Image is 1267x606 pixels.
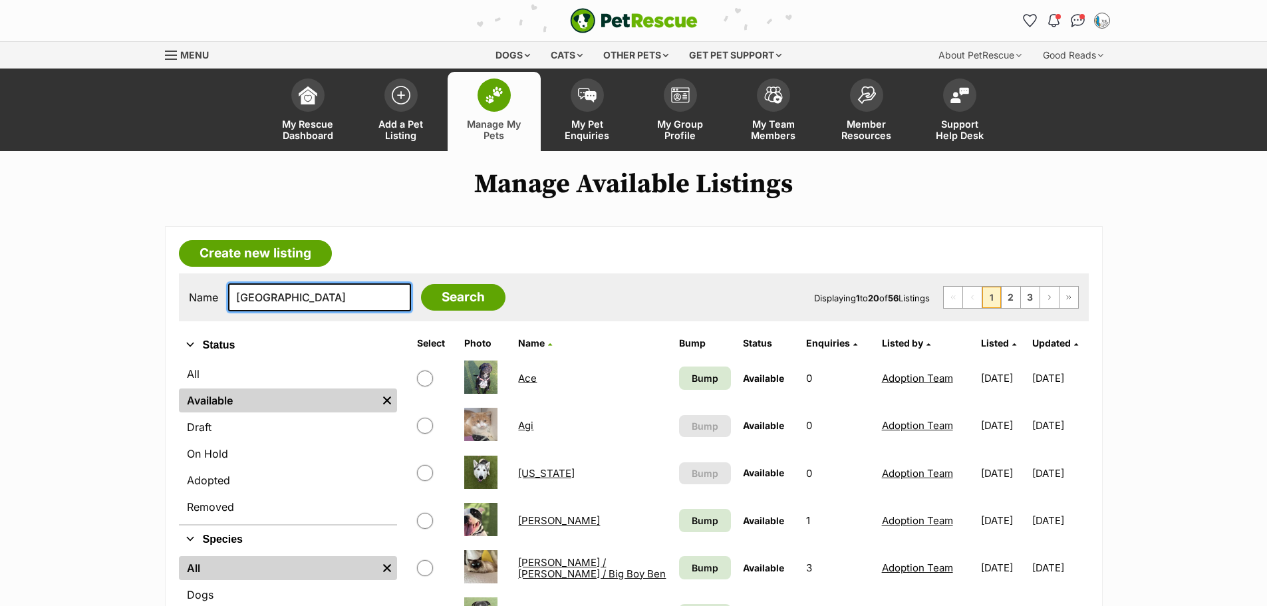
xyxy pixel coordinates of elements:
span: translation missing: en.admin.listings.index.attributes.enquiries [806,337,850,349]
a: Draft [179,415,397,439]
button: Species [179,531,397,548]
a: Ace [518,372,537,384]
td: [DATE] [1032,450,1087,496]
td: [DATE] [976,402,1031,448]
a: Menu [165,42,218,66]
a: PetRescue [570,8,698,33]
span: Displaying to of Listings [814,293,930,303]
img: dashboard-icon-eb2f2d2d3e046f16d808141f083e7271f6b2e854fb5c12c21221c1fb7104beca.svg [299,86,317,104]
img: manage-my-pets-icon-02211641906a0b7f246fdf0571729dbe1e7629f14944591b6c1af311fb30b64b.svg [485,86,503,104]
td: [DATE] [976,498,1031,543]
img: member-resources-icon-8e73f808a243e03378d46382f2149f9095a855e16c252ad45f914b54edf8863c.svg [857,86,876,104]
strong: 1 [856,293,860,303]
td: [DATE] [976,355,1031,401]
a: Adoption Team [882,561,953,574]
a: Listed by [882,337,930,349]
a: My Pet Enquiries [541,72,634,151]
td: [DATE] [976,545,1031,591]
td: 3 [801,545,875,591]
a: Bump [679,509,730,532]
img: help-desk-icon-fdf02630f3aa405de69fd3d07c3f3aa587a6932b1a1747fa1d2bba05be0121f9.svg [950,87,969,103]
a: Available [179,388,377,412]
img: Adoptions Ambassador Coordinator profile pic [1095,14,1109,27]
td: [DATE] [976,450,1031,496]
div: Status [179,359,397,524]
span: Listed by [882,337,923,349]
a: Updated [1032,337,1078,349]
span: Available [743,420,784,431]
div: Get pet support [680,42,791,69]
span: My Pet Enquiries [557,118,617,141]
span: My Rescue Dashboard [278,118,338,141]
a: Manage My Pets [448,72,541,151]
a: Removed [179,495,397,519]
a: Adoption Team [882,514,953,527]
th: Select [412,333,458,354]
span: Member Resources [837,118,897,141]
div: Good Reads [1034,42,1113,69]
strong: 20 [868,293,879,303]
span: Page 1 [982,287,1001,308]
span: First page [944,287,962,308]
a: Name [518,337,552,349]
a: My Team Members [727,72,820,151]
span: Available [743,515,784,526]
a: On Hold [179,442,397,466]
a: Page 2 [1002,287,1020,308]
img: logo-e224e6f780fb5917bec1dbf3a21bbac754714ae5b6737aabdf751b685950b380.svg [570,8,698,33]
span: Listed [981,337,1009,349]
button: Bump [679,415,730,437]
span: Add a Pet Listing [371,118,431,141]
img: pet-enquiries-icon-7e3ad2cf08bfb03b45e93fb7055b45f3efa6380592205ae92323e6603595dc1f.svg [578,88,597,102]
a: Conversations [1067,10,1089,31]
span: Menu [180,49,209,61]
a: Support Help Desk [913,72,1006,151]
td: [DATE] [1032,402,1087,448]
strong: 56 [888,293,899,303]
span: Bump [692,466,718,480]
button: Status [179,337,397,354]
a: Listed [981,337,1016,349]
a: Last page [1059,287,1078,308]
img: chat-41dd97257d64d25036548639549fe6c8038ab92f7586957e7f3b1b290dea8141.svg [1071,14,1085,27]
td: [DATE] [1032,498,1087,543]
a: Create new listing [179,240,332,267]
a: Remove filter [377,556,397,580]
th: Bump [674,333,736,354]
a: Adopted [179,468,397,492]
button: Bump [679,462,730,484]
a: Agi [518,419,533,432]
span: My Group Profile [650,118,710,141]
a: Bump [679,367,730,390]
a: Adoption Team [882,467,953,480]
label: Name [189,291,218,303]
a: All [179,556,377,580]
a: Remove filter [377,388,397,412]
a: Adoption Team [882,419,953,432]
img: team-members-icon-5396bd8760b3fe7c0b43da4ab00e1e3bb1a5d9ba89233759b79545d2d3fc5d0d.svg [764,86,783,104]
a: Member Resources [820,72,913,151]
a: Favourites [1020,10,1041,31]
span: Updated [1032,337,1071,349]
input: Search [421,284,505,311]
a: My Group Profile [634,72,727,151]
td: 0 [801,450,875,496]
span: Available [743,373,784,384]
img: add-pet-listing-icon-0afa8454b4691262ce3f59096e99ab1cd57d4a30225e0717b998d2c9b9846f56.svg [392,86,410,104]
a: Add a Pet Listing [354,72,448,151]
span: Available [743,467,784,478]
a: Adoption Team [882,372,953,384]
td: 0 [801,355,875,401]
span: Bump [692,514,718,528]
a: Bump [679,556,730,579]
img: group-profile-icon-3fa3cf56718a62981997c0bc7e787c4b2cf8bcc04b72c1350f741eb67cf2f40e.svg [671,87,690,103]
span: My Team Members [744,118,803,141]
span: Name [518,337,545,349]
th: Status [738,333,799,354]
a: All [179,362,397,386]
div: Cats [541,42,592,69]
a: My Rescue Dashboard [261,72,354,151]
div: About PetRescue [929,42,1031,69]
a: [PERSON_NAME] / [PERSON_NAME] / Big Boy Ben [518,556,666,580]
span: Support Help Desk [930,118,990,141]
